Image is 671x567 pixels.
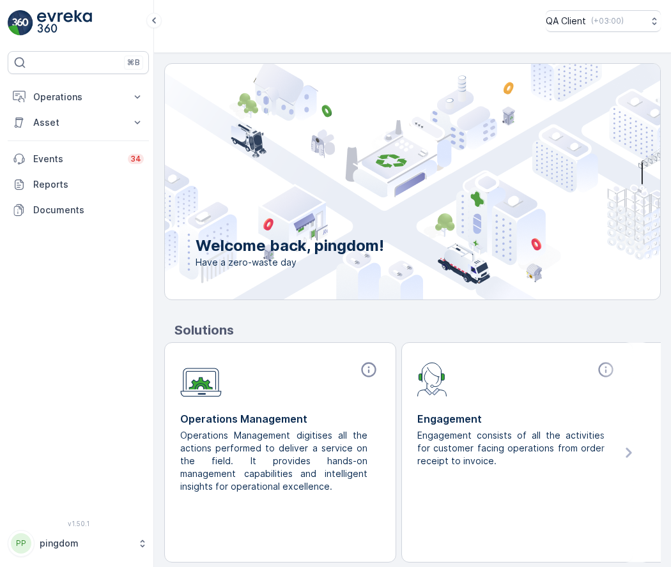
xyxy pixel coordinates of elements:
p: Solutions [174,321,661,340]
img: logo_light-DOdMpM7g.png [37,10,92,36]
button: Asset [8,110,149,135]
button: Operations [8,84,149,110]
img: module-icon [180,361,222,397]
p: Events [33,153,120,165]
p: Engagement consists of all the activities for customer facing operations from order receipt to in... [417,429,607,467]
a: Documents [8,197,149,223]
span: v 1.50.1 [8,520,149,527]
img: city illustration [107,64,660,299]
div: PP [11,533,31,554]
p: Reports [33,178,144,191]
p: ⌘B [127,57,140,68]
p: Operations [33,91,123,103]
img: logo [8,10,33,36]
p: Engagement [417,411,617,427]
p: QA Client [546,15,586,27]
img: module-icon [417,361,447,397]
span: Have a zero-waste day [196,256,384,269]
p: Asset [33,116,123,129]
p: 34 [130,154,141,164]
p: ( +03:00 ) [591,16,624,26]
p: Operations Management [180,411,380,427]
p: Documents [33,204,144,216]
a: Events34 [8,146,149,172]
a: Reports [8,172,149,197]
button: QA Client(+03:00) [546,10,661,32]
button: PPpingdom [8,530,149,557]
p: Operations Management digitises all the actions performed to deliver a service on the field. It p... [180,429,370,493]
p: Welcome back, pingdom! [196,236,384,256]
p: pingdom [40,537,131,550]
